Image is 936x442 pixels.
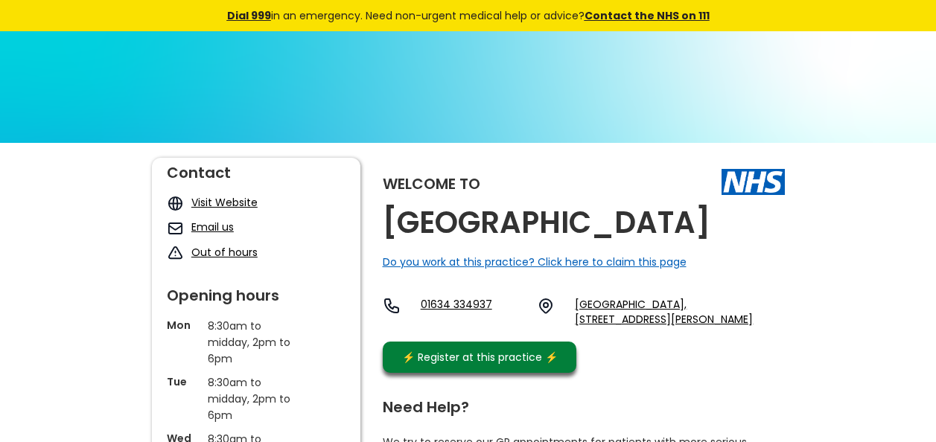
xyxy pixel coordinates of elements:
[167,374,200,389] p: Tue
[395,349,566,365] div: ⚡️ Register at this practice ⚡️
[167,281,346,303] div: Opening hours
[191,195,258,210] a: Visit Website
[585,8,710,23] a: Contact the NHS on 111
[537,297,555,315] img: practice location icon
[383,342,576,373] a: ⚡️ Register at this practice ⚡️
[383,297,401,315] img: telephone icon
[167,158,346,180] div: Contact
[208,374,305,423] p: 8:30am to midday, 2pm to 6pm
[227,8,271,23] a: Dial 999
[191,245,258,260] a: Out of hours
[126,7,811,24] div: in an emergency. Need non-urgent medical help or advice?
[421,297,526,327] a: 01634 334937
[383,254,687,269] a: Do you work at this practice? Click here to claim this page
[722,169,785,194] img: The NHS logo
[167,195,184,212] img: globe icon
[208,318,305,367] p: 8:30am to midday, 2pm to 6pm
[167,318,200,333] p: Mon
[383,176,480,191] div: Welcome to
[191,220,234,234] a: Email us
[383,392,770,414] div: Need Help?
[167,245,184,262] img: exclamation icon
[575,297,784,327] a: [GEOGRAPHIC_DATA], [STREET_ADDRESS][PERSON_NAME]
[383,206,710,240] h2: [GEOGRAPHIC_DATA]
[167,220,184,237] img: mail icon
